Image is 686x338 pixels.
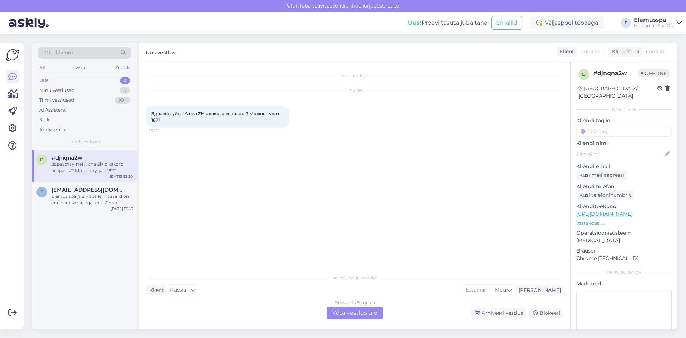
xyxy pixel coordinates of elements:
[576,280,672,288] p: Märkmed
[146,47,175,57] label: Uus vestlus
[6,48,19,62] img: Askly Logo
[576,139,672,147] p: Kliendi nimi
[114,63,131,72] div: Socials
[576,170,627,180] div: Küsi meiliaadressi
[151,111,282,123] span: Здравствуйте! А спа 21+ с какого возраста? Можно туда с 18??
[582,72,586,77] span: d
[51,193,133,206] div: Elamus spa ja 21+ spa leilirituaalid on erinevate kellaaegadega(21+ spal pooltundidel ka.)Kas 21+...
[576,237,672,244] p: [MEDICAL_DATA]
[634,17,682,29] a: ElamusspaMustamäe Spa OÜ
[39,77,49,84] div: Uus
[39,126,69,133] div: Arhiveeritud
[149,128,175,133] span: 23:20
[576,269,672,276] div: [PERSON_NAME]
[110,174,133,179] div: [DATE] 23:20
[516,286,561,294] div: [PERSON_NAME]
[576,255,672,262] p: Chrome [TECHNICAL_ID]
[120,77,130,84] div: 2
[38,63,46,72] div: All
[576,183,672,190] p: Kliendi telefon
[593,69,638,78] div: # djnqna2w
[634,17,674,23] div: Elamusspa
[646,48,664,55] span: English
[576,163,672,170] p: Kliendi email
[44,49,73,57] span: Otsi kliente
[335,299,375,306] div: Russian to Estonian
[146,286,164,294] div: Klient
[531,16,604,29] div: Väljaspool tööaega
[39,87,75,94] div: Minu vestlused
[146,73,563,79] div: Vestlus algas
[51,187,126,193] span: tonuvalter7@gmail.com
[576,190,634,200] div: Küsi telefoninumbrit
[621,18,631,28] div: E
[68,139,101,145] span: Uued vestlused
[120,87,130,94] div: 0
[495,286,506,293] span: Muu
[41,189,43,195] span: t
[74,63,86,72] div: Web
[576,203,672,210] p: Klienditeekond
[51,161,133,174] div: Здравствуйте! А спа 21+ с какого возраста? Можно туда с 18??
[385,3,402,9] span: Luba
[40,157,44,162] span: d
[146,275,563,281] div: Valige keel ja vastake
[39,116,50,123] div: Kõik
[51,155,83,161] span: #djnqna2w
[146,88,563,94] div: [DATE]
[576,126,672,137] input: Lisa tag
[408,19,422,26] b: Uus!
[115,97,130,104] div: 99+
[576,220,672,226] p: Vaata edasi ...
[609,48,640,55] div: Klienditugi
[170,286,189,294] span: Russian
[580,48,600,55] span: Russian
[491,16,522,30] button: Emailid
[576,106,672,113] div: Kliendi info
[578,85,657,100] div: [GEOGRAPHIC_DATA], [GEOGRAPHIC_DATA]
[576,247,672,255] p: Brauser
[471,308,526,318] div: Arhiveeri vestlus
[577,150,663,158] input: Lisa nimi
[111,206,133,211] div: [DATE] 17:45
[576,211,632,217] a: [URL][DOMAIN_NAME]
[576,229,672,237] p: Operatsioonisüsteem
[39,97,74,104] div: Tiimi vestlused
[408,19,488,27] div: Proovi tasuta juba täna:
[39,107,66,114] div: AI Assistent
[576,117,672,124] p: Kliendi tag'id
[634,23,674,29] div: Mustamäe Spa OÜ
[638,69,670,77] span: Offline
[557,48,574,55] div: Klient
[462,285,491,295] div: Estonian
[529,308,563,318] div: Blokeeri
[327,307,383,319] div: Võta vestlus üle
